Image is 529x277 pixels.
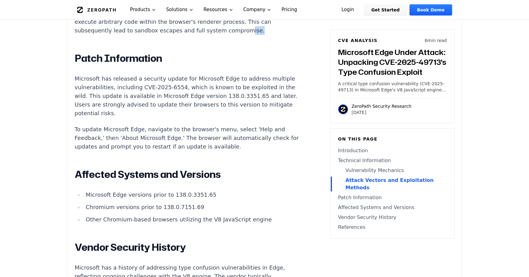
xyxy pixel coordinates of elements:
p: To update Microsoft Edge, navigate to the browser's menu, select 'Help and Feedback,' then 'About... [75,125,304,151]
li: Other Chromium-based browsers utilizing the V8 JavaScript engine [83,215,304,224]
p: [DATE] [352,109,412,115]
p: 6 min read [425,37,447,44]
h2: Affected Systems and Versions [75,168,304,181]
h2: Vendor Security History [75,241,304,254]
p: A critical type confusion vulnerability (CVE-2025-49713) in Microsoft Edge's V8 JavaScript engine... [338,81,447,93]
h6: CVE Analysis [338,37,378,44]
a: Vulnerability Mechanics [338,167,447,174]
li: Microsoft Edge versions prior to 138.0.3351.65 [83,191,304,199]
h6: On this page [338,136,447,142]
a: Login [334,4,362,15]
a: Patch Information [338,194,447,201]
li: Chromium versions prior to 138.0.7151.69 [83,203,304,212]
a: Vendor Security History [338,214,447,221]
p: Microsoft has released a security update for Microsoft Edge to address multiple vulnerabilities, ... [75,74,304,118]
a: Book Demo [409,4,452,15]
img: ZeroPath Security Research [338,104,348,114]
a: Attack Vectors and Exploitation Methods [338,177,447,191]
a: Affected Systems and Versions [338,204,447,211]
a: Get Started [364,4,407,15]
p: ZeroPath Security Research [352,103,412,109]
a: Introduction [338,147,447,154]
a: References [338,224,447,231]
h2: Patch Information [75,52,304,65]
a: Technical Information [338,157,447,164]
h3: Microsoft Edge Under Attack: Unpacking CVE-2025-49713's Type Confusion Exploit [338,47,447,77]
